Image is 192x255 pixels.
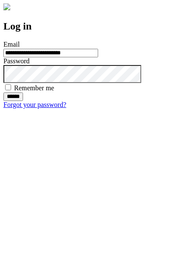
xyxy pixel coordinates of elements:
label: Email [3,41,20,48]
h2: Log in [3,21,189,32]
img: logo-4e3dc11c47720685a147b03b5a06dd966a58ff35d612b21f08c02c0306f2b779.png [3,3,10,10]
label: Remember me [14,84,54,92]
a: Forgot your password? [3,101,66,108]
label: Password [3,57,29,65]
